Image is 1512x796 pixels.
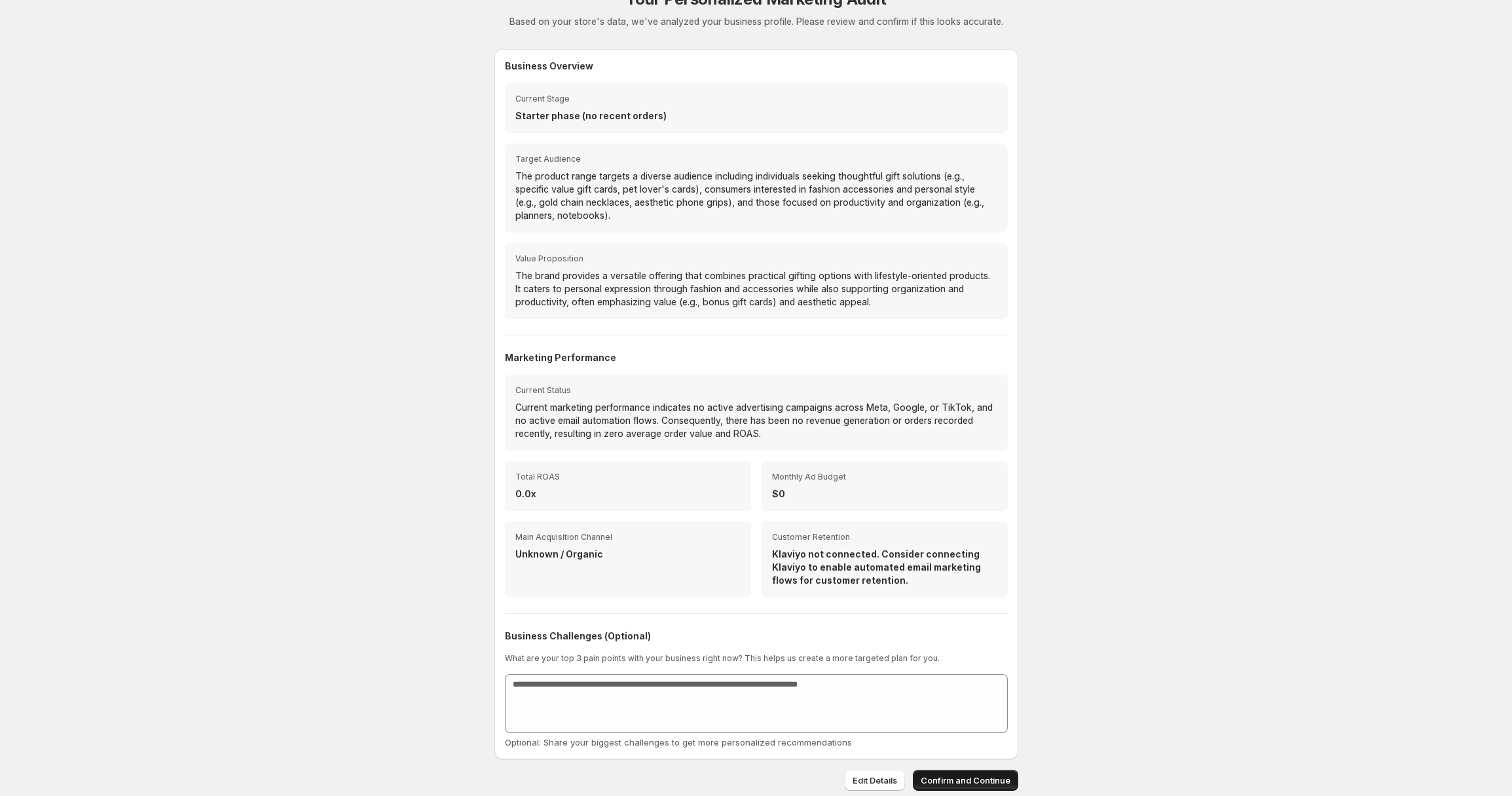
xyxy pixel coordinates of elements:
[515,548,741,561] p: Unknown / Organic
[772,548,997,587] p: Klaviyo not connected. Consider connecting Klaviyo to enable automated email marketing flows for ...
[515,532,741,542] span: Main Acquisition Channel
[515,472,741,482] span: Total ROAS
[515,170,997,222] p: The product range targets a diverse audience including individuals seeking thoughtful gift soluti...
[515,269,997,309] p: The brand provides a versatile offering that combines practical gifting options with lifestyle-or...
[505,60,1008,73] h2: Business Overview
[505,737,852,748] span: Optional: Share your biggest challenges to get more personalized recommendations
[845,770,905,791] button: Edit Details
[515,154,997,164] span: Target Audience
[515,385,997,396] span: Current Status
[772,532,997,542] span: Customer Retention
[505,653,1008,664] p: What are your top 3 pain points with your business right now? This helps us create a more targete...
[921,774,1010,787] span: Confirm and Continue
[509,15,1003,28] p: Based on your store's data, we've analyzed your business profile. Please review and confirm if th...
[515,109,997,123] p: Starter phase (no recent orders)
[505,630,1008,643] h2: Business Challenges (Optional)
[515,487,741,501] p: 0.0x
[515,254,997,264] span: Value Proposition
[515,94,997,104] span: Current Stage
[515,401,997,440] p: Current marketing performance indicates no active advertising campaigns across Meta, Google, or T...
[505,351,1008,364] h2: Marketing Performance
[913,770,1018,791] button: Confirm and Continue
[772,487,997,501] p: $0
[772,472,997,482] span: Monthly Ad Budget
[853,774,897,787] span: Edit Details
